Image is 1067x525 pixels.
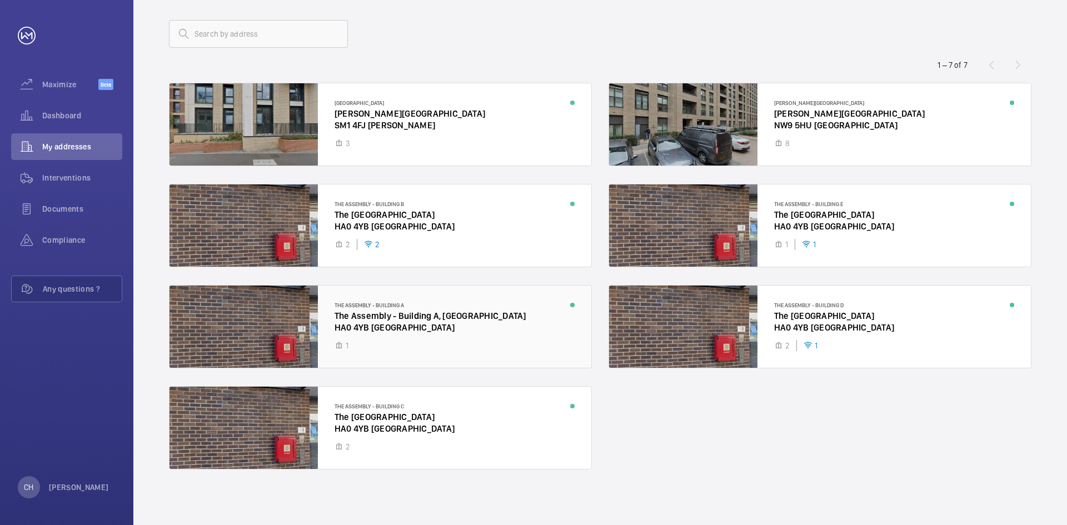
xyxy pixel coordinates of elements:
span: Dashboard [42,110,122,121]
span: My addresses [42,141,122,152]
span: Compliance [42,234,122,246]
span: Maximize [42,79,98,90]
span: Beta [98,79,113,90]
p: CH [24,482,33,493]
input: Search by address [169,20,348,48]
p: [PERSON_NAME] [49,482,109,493]
span: Any questions ? [43,283,122,294]
span: Documents [42,203,122,214]
span: Interventions [42,172,122,183]
div: 1 – 7 of 7 [938,59,968,71]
